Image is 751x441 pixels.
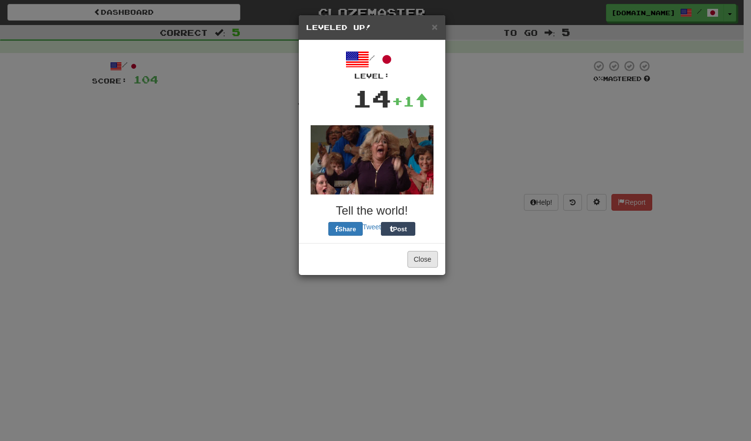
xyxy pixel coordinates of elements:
a: Tweet [363,223,381,231]
button: Post [381,222,415,236]
div: Level: [306,71,438,81]
button: Close [407,251,438,268]
h3: Tell the world! [306,204,438,217]
div: 14 [352,81,392,115]
h5: Leveled Up! [306,23,438,32]
div: +1 [392,91,428,111]
button: Close [432,22,437,32]
img: happy-lady-c767e5519d6a7a6d241e17537db74d2b6302dbbc2957d4f543dfdf5f6f88f9b5.gif [311,125,433,194]
div: / [306,48,438,81]
button: Share [328,222,363,236]
span: × [432,21,437,32]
